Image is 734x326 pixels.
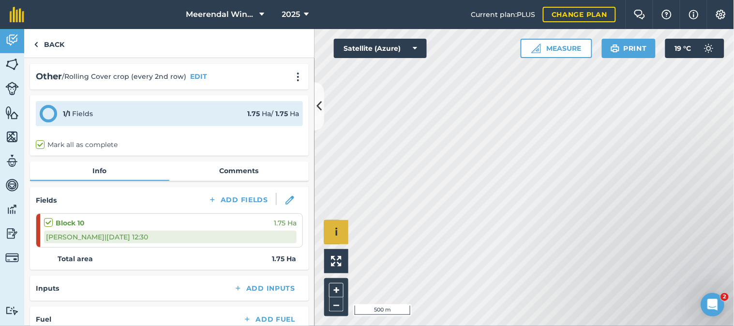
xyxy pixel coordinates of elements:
[44,231,297,243] div: [PERSON_NAME] | [DATE] 12:30
[5,33,19,47] img: svg+xml;base64,PD94bWwgdmVyc2lvbj0iMS4wIiBlbmNvZGluZz0idXRmLTgiPz4KPCEtLSBHZW5lcmF0b3I6IEFkb2JlIE...
[10,7,24,22] img: fieldmargin Logo
[36,195,57,206] h4: Fields
[5,154,19,168] img: svg+xml;base64,PD94bWwgdmVyc2lvbj0iMS4wIiBlbmNvZGluZz0idXRmLTgiPz4KPCEtLSBHZW5lcmF0b3I6IEFkb2JlIE...
[169,162,309,180] a: Comments
[471,9,535,20] span: Current plan : PLUS
[235,312,303,326] button: Add Fuel
[275,109,288,118] strong: 1.75
[56,218,85,228] strong: Block 10
[5,202,19,217] img: svg+xml;base64,PD94bWwgdmVyc2lvbj0iMS4wIiBlbmNvZGluZz0idXRmLTgiPz4KPCEtLSBHZW5lcmF0b3I6IEFkb2JlIE...
[272,253,296,264] strong: 1.75 Ha
[324,220,348,244] button: i
[721,293,729,301] span: 2
[634,10,645,19] img: Two speech bubbles overlapping with the left bubble in the forefront
[30,162,169,180] a: Info
[661,10,673,19] img: A question mark icon
[611,43,620,54] img: svg+xml;base64,PHN2ZyB4bWxucz0iaHR0cDovL3d3dy53My5vcmcvMjAwMC9zdmciIHdpZHRoPSIxOSIgaGVpZ2h0PSIyNC...
[331,256,342,267] img: Four arrows, one pointing top left, one top right, one bottom right and the last bottom left
[34,39,38,50] img: svg+xml;base64,PHN2ZyB4bWxucz0iaHR0cDovL3d3dy53My5vcmcvMjAwMC9zdmciIHdpZHRoPSI5IiBoZWlnaHQ9IjI0Ii...
[24,29,74,58] a: Back
[5,57,19,72] img: svg+xml;base64,PHN2ZyB4bWxucz0iaHR0cDovL3d3dy53My5vcmcvMjAwMC9zdmciIHdpZHRoPSI1NiIgaGVpZ2h0PSI2MC...
[282,9,300,20] span: 2025
[699,39,719,58] img: svg+xml;base64,PD94bWwgdmVyc2lvbj0iMS4wIiBlbmNvZGluZz0idXRmLTgiPz4KPCEtLSBHZW5lcmF0b3I6IEFkb2JlIE...
[247,109,260,118] strong: 1.75
[186,9,256,20] span: Meerendal Wine Estate
[5,251,19,265] img: svg+xml;base64,PD94bWwgdmVyc2lvbj0iMS4wIiBlbmNvZGluZz0idXRmLTgiPz4KPCEtLSBHZW5lcmF0b3I6IEFkb2JlIE...
[36,283,59,294] h4: Inputs
[543,7,616,22] a: Change plan
[5,130,19,144] img: svg+xml;base64,PHN2ZyB4bWxucz0iaHR0cDovL3d3dy53My5vcmcvMjAwMC9zdmciIHdpZHRoPSI1NiIgaGVpZ2h0PSI2MC...
[335,226,338,238] span: i
[602,39,656,58] button: Print
[689,9,699,20] img: svg+xml;base64,PHN2ZyB4bWxucz0iaHR0cDovL3d3dy53My5vcmcvMjAwMC9zdmciIHdpZHRoPSIxNyIgaGVpZ2h0PSIxNy...
[226,282,303,295] button: Add Inputs
[247,108,299,119] div: Ha / Ha
[36,70,62,84] h2: Other
[521,39,592,58] button: Measure
[675,39,691,58] span: 19 ° C
[5,105,19,120] img: svg+xml;base64,PHN2ZyB4bWxucz0iaHR0cDovL3d3dy53My5vcmcvMjAwMC9zdmciIHdpZHRoPSI1NiIgaGVpZ2h0PSI2MC...
[531,44,541,53] img: Ruler icon
[665,39,724,58] button: 19 °C
[285,196,294,205] img: svg+xml;base64,PHN2ZyB3aWR0aD0iMTgiIGhlaWdodD0iMTgiIHZpZXdCb3g9IjAgMCAxOCAxOCIgZmlsbD0ibm9uZSIgeG...
[329,297,344,311] button: –
[5,178,19,193] img: svg+xml;base64,PD94bWwgdmVyc2lvbj0iMS4wIiBlbmNvZGluZz0idXRmLTgiPz4KPCEtLSBHZW5lcmF0b3I6IEFkb2JlIE...
[274,218,297,228] span: 1.75 Ha
[334,39,427,58] button: Satellite (Azure)
[329,283,344,297] button: +
[63,109,70,118] strong: 1 / 1
[5,226,19,241] img: svg+xml;base64,PD94bWwgdmVyc2lvbj0iMS4wIiBlbmNvZGluZz0idXRmLTgiPz4KPCEtLSBHZW5lcmF0b3I6IEFkb2JlIE...
[58,253,93,264] strong: Total area
[5,82,19,95] img: svg+xml;base64,PD94bWwgdmVyc2lvbj0iMS4wIiBlbmNvZGluZz0idXRmLTgiPz4KPCEtLSBHZW5lcmF0b3I6IEFkb2JlIE...
[5,306,19,315] img: svg+xml;base64,PD94bWwgdmVyc2lvbj0iMS4wIiBlbmNvZGluZz0idXRmLTgiPz4KPCEtLSBHZW5lcmF0b3I6IEFkb2JlIE...
[292,72,304,82] img: svg+xml;base64,PHN2ZyB4bWxucz0iaHR0cDovL3d3dy53My5vcmcvMjAwMC9zdmciIHdpZHRoPSIyMCIgaGVpZ2h0PSIyNC...
[190,71,207,82] button: EDIT
[36,140,118,150] label: Mark all as complete
[36,314,51,325] h4: Fuel
[715,10,727,19] img: A cog icon
[701,293,724,316] iframe: Intercom live chat
[63,108,93,119] div: Fields
[62,71,186,82] span: / Rolling Cover crop (every 2nd row)
[200,193,276,207] button: Add Fields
